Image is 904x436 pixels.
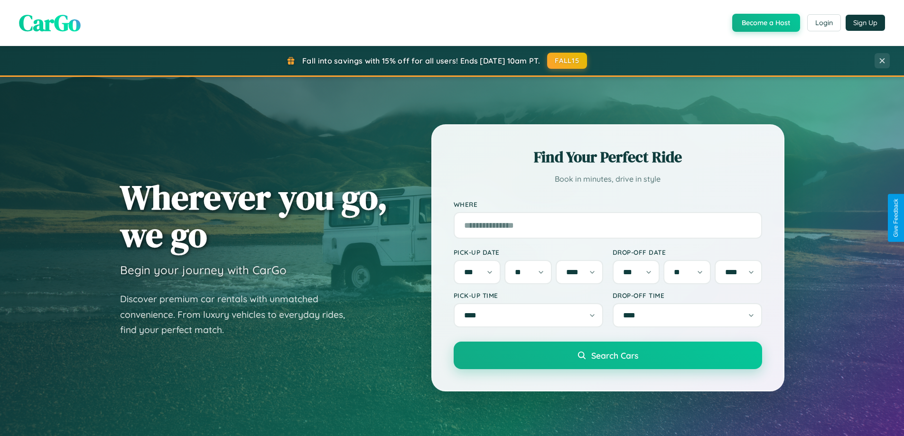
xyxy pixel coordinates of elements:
h1: Wherever you go, we go [120,178,388,253]
label: Drop-off Date [613,248,762,256]
p: Discover premium car rentals with unmatched convenience. From luxury vehicles to everyday rides, ... [120,291,357,338]
label: Drop-off Time [613,291,762,299]
span: Search Cars [591,350,638,361]
button: Sign Up [846,15,885,31]
span: CarGo [19,7,81,38]
p: Book in minutes, drive in style [454,172,762,186]
button: Login [807,14,841,31]
span: Fall into savings with 15% off for all users! Ends [DATE] 10am PT. [302,56,540,65]
button: FALL15 [547,53,587,69]
h3: Begin your journey with CarGo [120,263,287,277]
button: Search Cars [454,342,762,369]
label: Pick-up Date [454,248,603,256]
h2: Find Your Perfect Ride [454,147,762,167]
label: Pick-up Time [454,291,603,299]
button: Become a Host [732,14,800,32]
label: Where [454,200,762,208]
div: Give Feedback [893,199,899,237]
